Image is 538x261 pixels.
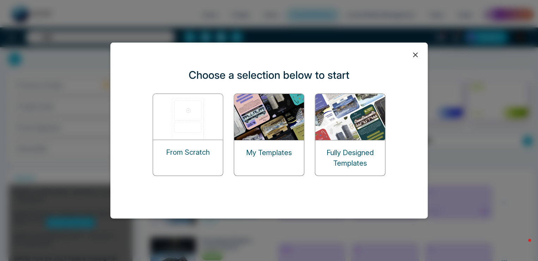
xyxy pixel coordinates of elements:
[514,237,531,254] iframe: Intercom live chat
[246,147,292,158] p: My Templates
[153,94,224,140] img: start-from-scratch.png
[166,147,210,158] p: From Scratch
[315,147,385,168] p: Fully Designed Templates
[315,94,386,140] img: designed-templates.png
[189,67,349,83] p: Choose a selection below to start
[234,94,305,140] img: my-templates.png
